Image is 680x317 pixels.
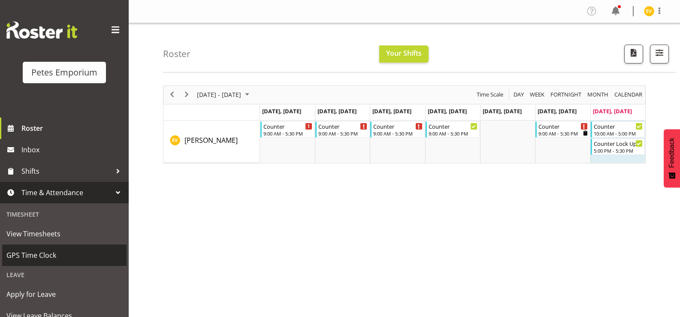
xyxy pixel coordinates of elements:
[513,89,525,100] span: Day
[614,89,643,100] span: calendar
[318,130,367,137] div: 9:00 AM - 5:30 PM
[529,89,545,100] span: Week
[166,89,178,100] button: Previous
[549,89,583,100] button: Fortnight
[594,122,643,130] div: Counter
[263,122,312,130] div: Counter
[594,130,643,137] div: 10:00 AM - 5:00 PM
[260,121,645,163] table: Timeline Week of August 24, 2025
[372,107,411,115] span: [DATE], [DATE]
[594,147,643,154] div: 5:00 PM - 5:30 PM
[262,107,301,115] span: [DATE], [DATE]
[2,205,127,223] div: Timesheet
[386,48,422,58] span: Your Shifts
[260,121,314,138] div: Eva Vailini"s event - Counter Begin From Monday, August 18, 2025 at 9:00:00 AM GMT+12:00 Ends At ...
[373,130,422,137] div: 9:00 AM - 5:30 PM
[179,86,194,104] div: next period
[184,136,238,145] span: [PERSON_NAME]
[196,89,253,100] button: August 2025
[181,89,193,100] button: Next
[535,121,589,138] div: Eva Vailini"s event - Counter Begin From Saturday, August 23, 2025 at 9:00:00 AM GMT+12:00 Ends A...
[613,89,644,100] button: Month
[2,266,127,284] div: Leave
[163,49,190,59] h4: Roster
[475,89,505,100] button: Time Scale
[529,89,546,100] button: Timeline Week
[538,122,587,130] div: Counter
[594,139,643,148] div: Counter Lock Up
[373,122,422,130] div: Counter
[2,284,127,305] a: Apply for Leave
[591,139,645,155] div: Eva Vailini"s event - Counter Lock Up Begin From Sunday, August 24, 2025 at 5:00:00 PM GMT+12:00 ...
[317,107,357,115] span: [DATE], [DATE]
[538,107,577,115] span: [DATE], [DATE]
[593,107,632,115] span: [DATE], [DATE]
[6,288,122,301] span: Apply for Leave
[315,121,369,138] div: Eva Vailini"s event - Counter Begin From Tuesday, August 19, 2025 at 9:00:00 AM GMT+12:00 Ends At...
[6,21,77,39] img: Rosterit website logo
[428,107,467,115] span: [DATE], [DATE]
[550,89,582,100] span: Fortnight
[370,121,424,138] div: Eva Vailini"s event - Counter Begin From Wednesday, August 20, 2025 at 9:00:00 AM GMT+12:00 Ends ...
[21,122,124,135] span: Roster
[591,121,645,138] div: Eva Vailini"s event - Counter Begin From Sunday, August 24, 2025 at 10:00:00 AM GMT+12:00 Ends At...
[163,85,646,163] div: Timeline Week of August 24, 2025
[194,86,254,104] div: August 18 - 24, 2025
[664,129,680,187] button: Feedback - Show survey
[483,107,522,115] span: [DATE], [DATE]
[379,45,429,63] button: Your Shifts
[21,186,112,199] span: Time & Attendance
[429,122,478,130] div: Counter
[650,45,669,63] button: Filter Shifts
[196,89,242,100] span: [DATE] - [DATE]
[644,6,654,16] img: eva-vailini10223.jpg
[429,130,478,137] div: 9:00 AM - 5:30 PM
[512,89,526,100] button: Timeline Day
[184,135,238,145] a: [PERSON_NAME]
[586,89,610,100] button: Timeline Month
[668,138,676,168] span: Feedback
[586,89,609,100] span: Month
[31,66,97,79] div: Petes Emporium
[538,130,587,137] div: 9:00 AM - 5:30 PM
[21,165,112,178] span: Shifts
[6,249,122,262] span: GPS Time Clock
[21,143,124,156] span: Inbox
[2,245,127,266] a: GPS Time Clock
[2,223,127,245] a: View Timesheets
[624,45,643,63] button: Download a PDF of the roster according to the set date range.
[6,227,122,240] span: View Timesheets
[318,122,367,130] div: Counter
[476,89,504,100] span: Time Scale
[263,130,312,137] div: 9:00 AM - 5:30 PM
[426,121,480,138] div: Eva Vailini"s event - Counter Begin From Thursday, August 21, 2025 at 9:00:00 AM GMT+12:00 Ends A...
[163,121,260,163] td: Eva Vailini resource
[165,86,179,104] div: previous period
